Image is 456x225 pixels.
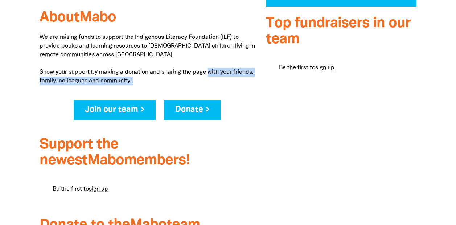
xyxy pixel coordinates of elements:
[47,179,248,199] div: Paginated content
[266,17,411,46] span: Top fundraisers in our team
[47,179,248,199] div: Be the first to
[315,65,334,70] a: sign up
[40,11,116,24] span: About Mabo
[273,58,410,78] div: Paginated content
[40,33,255,85] p: We are raising funds to support the Indigenous Literacy Foundation (ILF) to provide books and lea...
[74,100,156,120] a: Join our team >
[164,100,221,120] a: Donate >
[273,58,410,78] div: Be the first to
[89,187,108,192] a: sign up
[40,138,190,167] span: Support the newest Mabo members!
